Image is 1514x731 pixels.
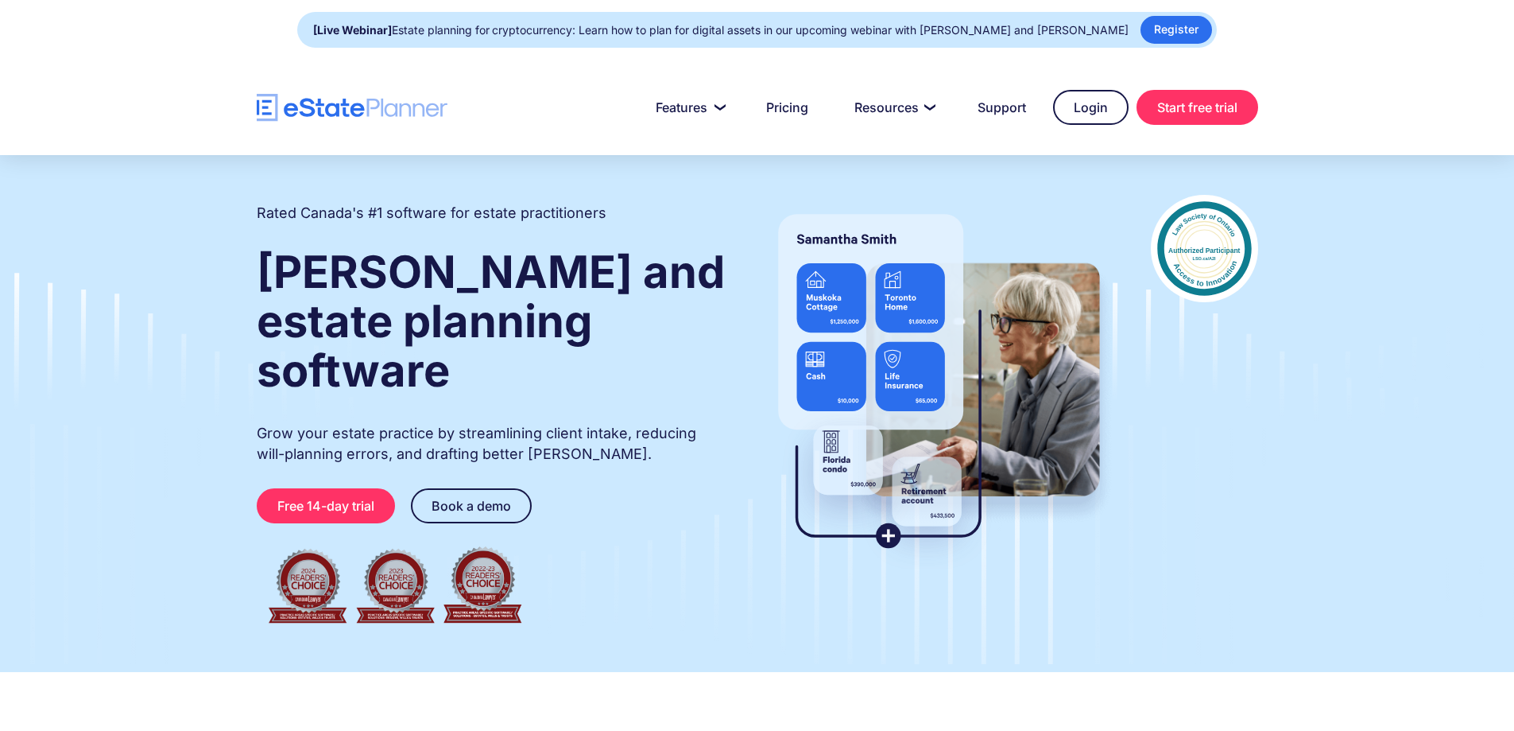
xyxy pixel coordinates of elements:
[958,91,1045,123] a: Support
[747,91,827,123] a: Pricing
[835,91,951,123] a: Resources
[1136,90,1258,125] a: Start free trial
[1053,90,1129,125] a: Login
[257,245,725,398] strong: [PERSON_NAME] and estate planning software
[411,488,532,523] a: Book a demo
[637,91,739,123] a: Features
[257,203,606,224] h2: Rated Canada's #1 software for estate practitioners
[257,488,395,523] a: Free 14-day trial
[759,195,1119,569] img: estate planner showing wills to their clients, using eState Planner, a leading estate planning so...
[257,423,727,465] p: Grow your estate practice by streamlining client intake, reducing will-planning errors, and draft...
[313,23,392,37] strong: [Live Webinar]
[1140,16,1212,44] a: Register
[313,19,1129,41] div: Estate planning for cryptocurrency: Learn how to plan for digital assets in our upcoming webinar ...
